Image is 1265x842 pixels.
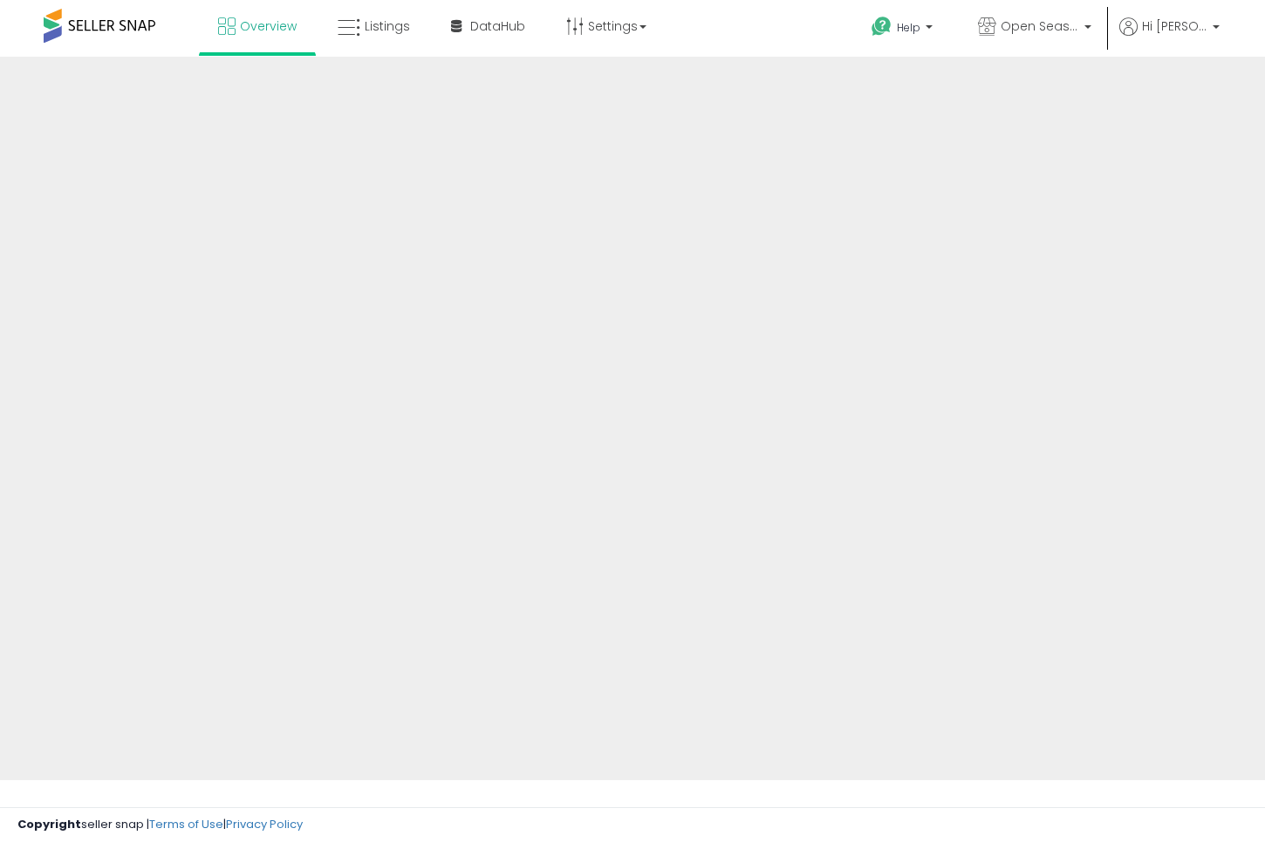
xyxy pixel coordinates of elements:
a: Help [858,3,950,57]
span: Help [897,20,920,35]
i: Get Help [871,16,892,37]
span: Listings [365,17,410,35]
a: Hi [PERSON_NAME] [1119,17,1220,57]
span: Overview [240,17,297,35]
span: Hi [PERSON_NAME] [1142,17,1207,35]
span: DataHub [470,17,525,35]
span: Open Seasons [1001,17,1079,35]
